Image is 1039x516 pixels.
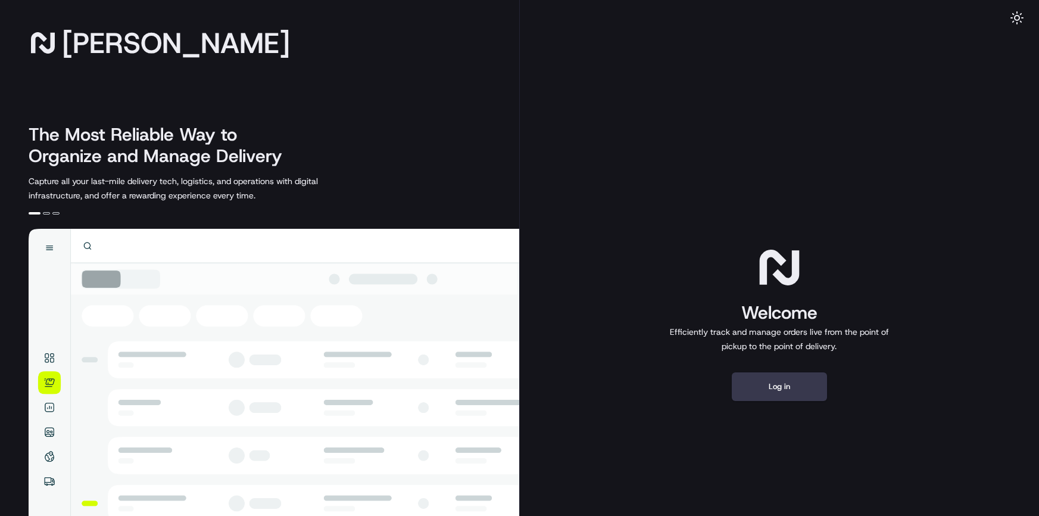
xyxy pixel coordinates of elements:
button: Log in [732,372,827,401]
p: Capture all your last-mile delivery tech, logistics, and operations with digital infrastructure, ... [29,174,372,203]
h2: The Most Reliable Way to Organize and Manage Delivery [29,124,295,167]
p: Efficiently track and manage orders live from the point of pickup to the point of delivery. [665,325,894,353]
span: [PERSON_NAME] [62,31,290,55]
h1: Welcome [665,301,894,325]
